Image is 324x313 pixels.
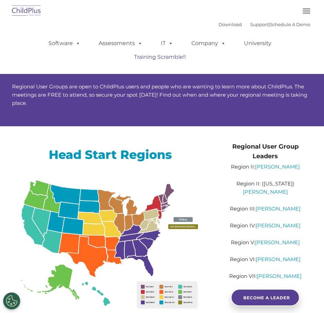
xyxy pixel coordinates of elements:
[231,289,300,306] a: BECOME A LEADER
[255,239,300,246] a: [PERSON_NAME]
[219,22,310,27] font: |
[270,22,310,27] a: Schedule A Demo
[256,205,301,212] a: [PERSON_NAME]
[3,292,20,310] button: Cookies Settings
[257,273,302,279] a: [PERSON_NAME]
[92,36,149,50] a: Assessments
[154,36,180,50] a: IT
[219,238,312,247] p: Region V:
[219,222,312,230] p: Region IV:
[250,22,268,27] a: Support
[12,147,209,162] h2: Head Start Regions
[243,295,290,300] span: BECOME A LEADER
[256,256,301,262] a: [PERSON_NAME]
[10,3,43,19] img: ChildPlus by Procare Solutions
[219,163,312,171] p: Region II:
[219,142,312,161] h4: Regional User Group Leaders
[219,205,312,213] p: Region III:
[127,50,193,64] a: Training Scramble!!
[219,255,312,263] p: Region VI:
[255,163,300,170] a: [PERSON_NAME]
[243,188,288,195] a: [PERSON_NAME]
[237,36,278,50] a: University
[185,36,233,50] a: Company
[256,222,301,229] a: [PERSON_NAME]
[219,22,242,27] a: Download
[42,36,87,50] a: Software
[290,280,324,313] iframe: Chat Widget
[12,83,307,106] span: Regional User Groups are open to ChildPlus users and people who are wanting to learn more about C...
[219,272,312,280] p: Region VII:
[219,180,312,196] p: Region II: ([US_STATE])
